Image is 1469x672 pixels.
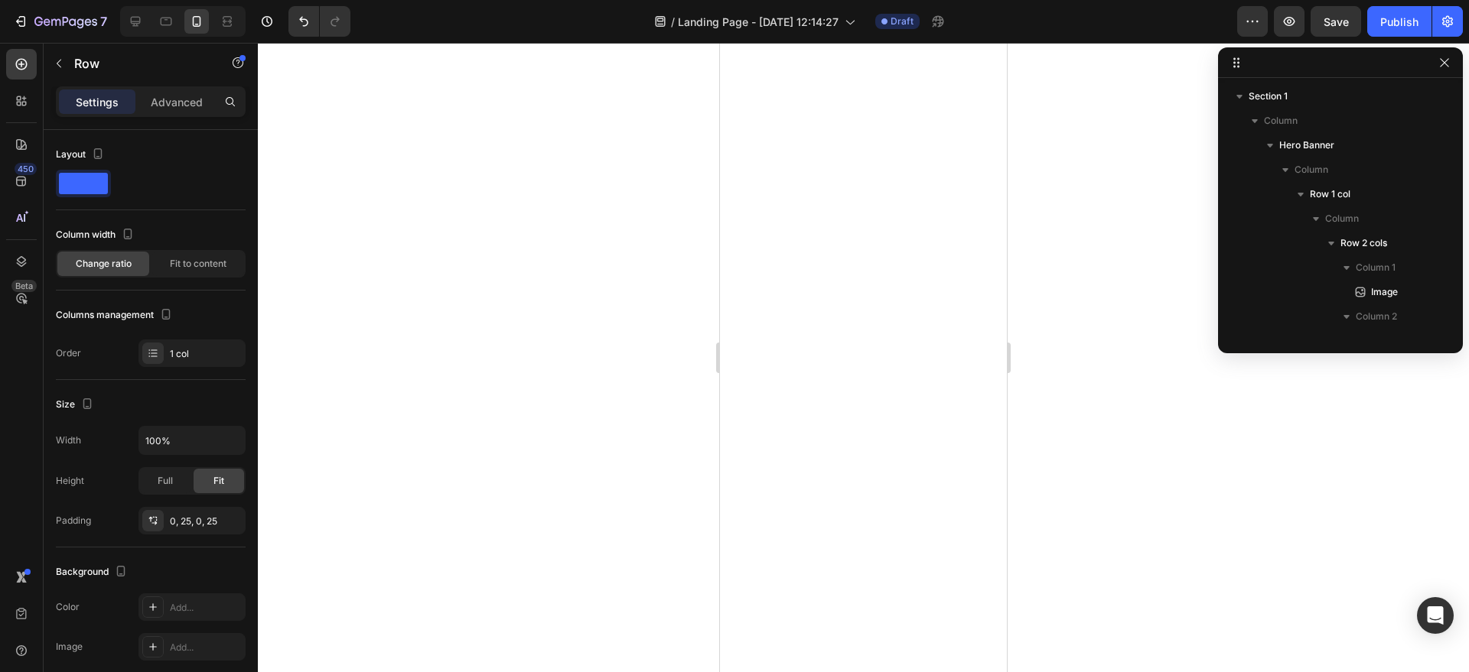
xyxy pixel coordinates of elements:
[1371,284,1398,300] span: Image
[15,163,37,175] div: 450
[1311,6,1361,37] button: Save
[170,601,242,615] div: Add...
[56,305,175,326] div: Columns management
[56,474,84,488] div: Height
[6,6,114,37] button: 7
[1380,14,1419,30] div: Publish
[56,640,83,654] div: Image
[891,15,914,28] span: Draft
[288,6,350,37] div: Undo/Redo
[56,562,130,583] div: Background
[170,641,242,654] div: Add...
[76,257,132,271] span: Change ratio
[1249,89,1288,104] span: Section 1
[170,257,226,271] span: Fit to content
[678,14,839,30] span: Landing Page - [DATE] 12:14:27
[1340,235,1387,251] span: Row 2 cols
[213,474,224,488] span: Fit
[1279,138,1334,153] span: Hero Banner
[1295,162,1328,177] span: Column
[56,144,107,165] div: Layout
[56,346,81,360] div: Order
[170,515,242,528] div: 0, 25, 0, 25
[1417,597,1454,634] div: Open Intercom Messenger
[11,280,37,292] div: Beta
[100,12,107,31] p: 7
[56,514,91,528] div: Padding
[76,94,119,110] p: Settings
[1371,333,1399,349] span: Button
[671,14,675,30] span: /
[151,94,203,110] p: Advanced
[1356,260,1396,275] span: Column 1
[56,433,81,447] div: Width
[1324,15,1349,28] span: Save
[1310,187,1350,202] span: Row 1 col
[1264,113,1298,128] span: Column
[56,600,80,614] div: Color
[1367,6,1432,37] button: Publish
[56,394,96,415] div: Size
[139,427,245,454] input: Auto
[170,347,242,361] div: 1 col
[56,225,137,245] div: Column width
[1356,309,1397,324] span: Column 2
[158,474,173,488] span: Full
[74,54,204,73] p: Row
[1325,211,1359,226] span: Column
[720,43,1007,672] iframe: Design area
